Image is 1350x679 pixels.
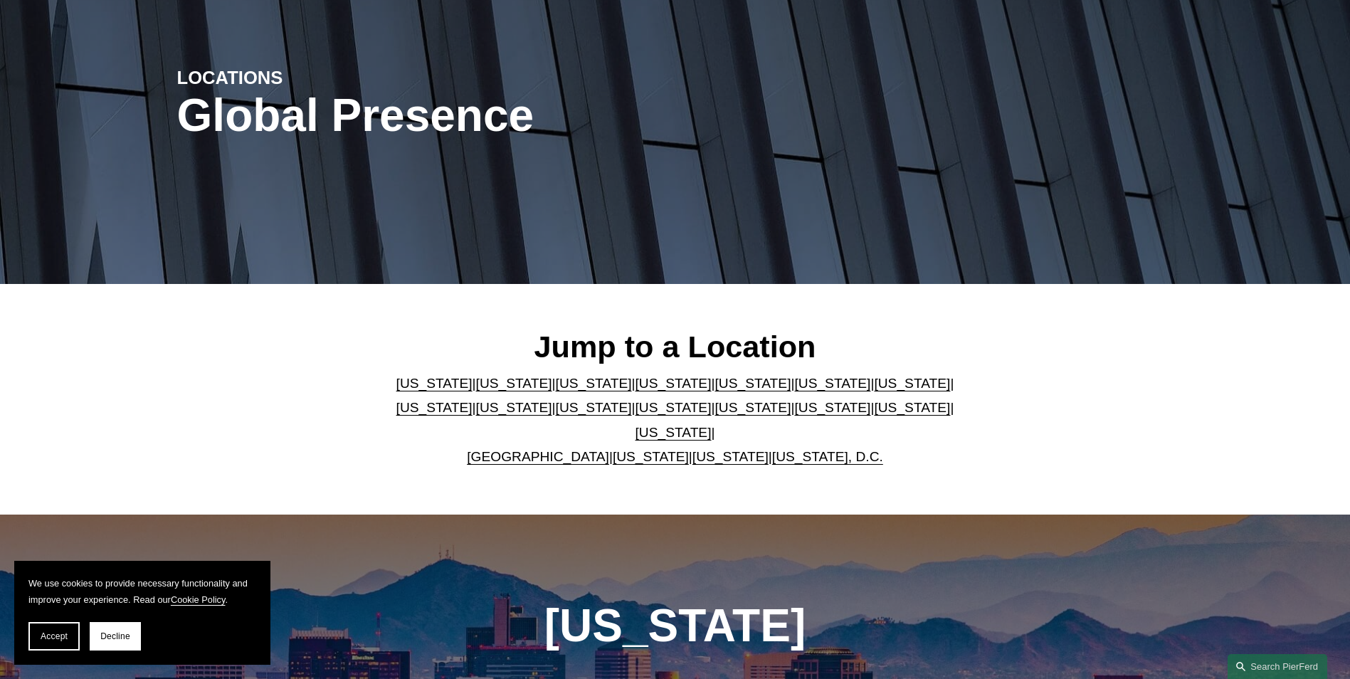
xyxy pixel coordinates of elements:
h2: Jump to a Location [384,328,966,365]
a: [US_STATE] [556,400,632,415]
span: Accept [41,631,68,641]
span: Decline [100,631,130,641]
a: [US_STATE] [874,400,950,415]
a: Search this site [1228,654,1327,679]
a: [US_STATE] [636,400,712,415]
a: [US_STATE] [476,376,552,391]
a: [US_STATE] [396,376,473,391]
a: [US_STATE] [714,376,791,391]
a: [US_STATE] [396,400,473,415]
a: [US_STATE] [692,449,769,464]
a: [US_STATE], D.C. [772,449,883,464]
a: [US_STATE] [636,425,712,440]
a: [US_STATE] [476,400,552,415]
button: Accept [28,622,80,651]
a: [US_STATE] [613,449,689,464]
button: Decline [90,622,141,651]
p: We use cookies to provide necessary functionality and improve your experience. Read our . [28,575,256,608]
a: [US_STATE] [636,376,712,391]
h1: [US_STATE] [468,600,882,652]
section: Cookie banner [14,561,270,665]
a: [US_STATE] [874,376,950,391]
a: [US_STATE] [714,400,791,415]
h1: Global Presence [177,90,841,142]
a: Cookie Policy [171,594,226,605]
a: [US_STATE] [794,400,870,415]
a: [US_STATE] [794,376,870,391]
a: [US_STATE] [556,376,632,391]
a: [GEOGRAPHIC_DATA] [467,449,609,464]
h4: LOCATIONS [177,66,426,89]
p: | | | | | | | | | | | | | | | | | | [384,372,966,470]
